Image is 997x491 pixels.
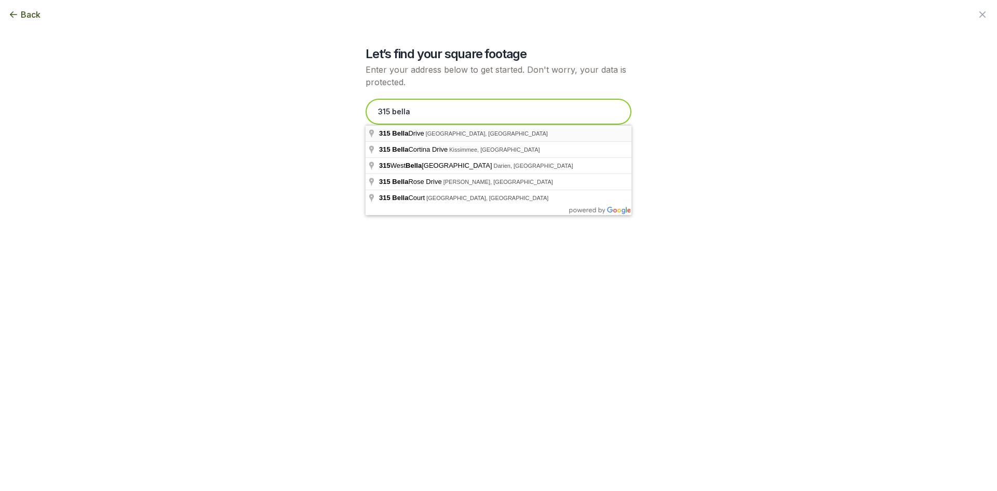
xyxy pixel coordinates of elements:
span: Cortina Drive [379,145,449,153]
button: Back [8,8,41,21]
span: Darien, [GEOGRAPHIC_DATA] [494,163,573,169]
span: 315 [379,194,390,202]
span: 315 [379,145,390,153]
span: Bella [392,145,408,153]
span: Bella [392,178,408,185]
span: 315 [379,178,390,185]
span: Court [379,194,426,202]
span: Kissimmee, [GEOGRAPHIC_DATA] [449,147,540,153]
span: Drive [379,129,426,137]
p: Enter your address below to get started. Don't worry, your data is protected. [366,63,631,88]
span: [GEOGRAPHIC_DATA], [GEOGRAPHIC_DATA] [426,130,548,137]
span: West [GEOGRAPHIC_DATA] [379,162,494,169]
span: 315 [379,129,390,137]
span: Bella [392,194,408,202]
span: Bella [406,162,422,169]
span: 315 [379,162,390,169]
span: Bella [392,129,408,137]
h2: Let’s find your square footage [366,46,631,62]
span: [GEOGRAPHIC_DATA], [GEOGRAPHIC_DATA] [426,195,548,201]
span: Rose Drive [379,178,443,185]
input: Enter your address [366,99,631,125]
span: Back [21,8,41,21]
span: [PERSON_NAME], [GEOGRAPHIC_DATA] [443,179,553,185]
